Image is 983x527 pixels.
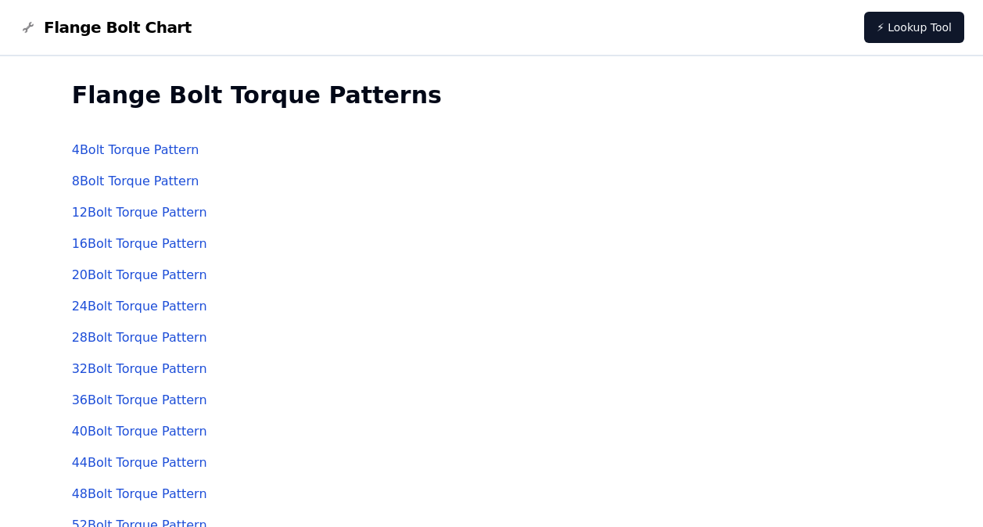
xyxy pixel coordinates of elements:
a: 36Bolt Torque Pattern [72,393,207,407]
h2: Flange Bolt Torque Patterns [72,81,912,109]
a: 28Bolt Torque Pattern [72,330,207,345]
a: 32Bolt Torque Pattern [72,361,207,376]
a: 24Bolt Torque Pattern [72,299,207,314]
a: 16Bolt Torque Pattern [72,236,207,251]
a: ⚡ Lookup Tool [864,12,964,43]
a: 20Bolt Torque Pattern [72,267,207,282]
a: 4Bolt Torque Pattern [72,142,199,157]
img: Flange Bolt Chart Logo [19,18,38,37]
a: 8Bolt Torque Pattern [72,174,199,188]
a: 48Bolt Torque Pattern [72,486,207,501]
a: Flange Bolt Chart LogoFlange Bolt Chart [19,16,192,38]
span: Flange Bolt Chart [44,16,192,38]
a: 44Bolt Torque Pattern [72,455,207,470]
a: 40Bolt Torque Pattern [72,424,207,439]
a: 12Bolt Torque Pattern [72,205,207,220]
